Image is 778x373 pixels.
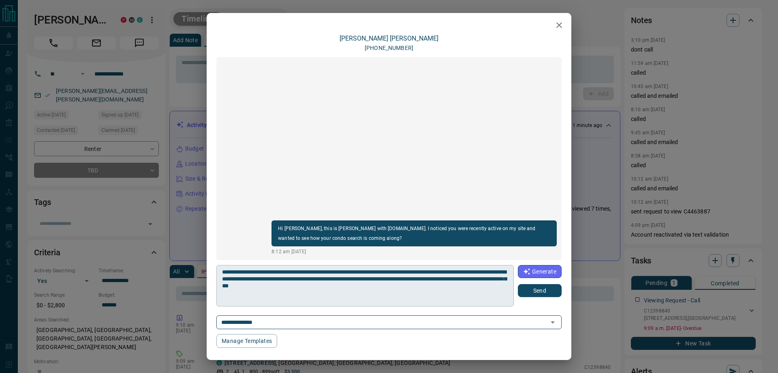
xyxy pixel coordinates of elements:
p: [PHONE_NUMBER] [365,44,413,52]
button: Generate [518,265,562,278]
button: Manage Templates [216,334,277,348]
button: Open [547,317,558,328]
p: Hi [PERSON_NAME], this is [PERSON_NAME] with [DOMAIN_NAME]. I noticed you were recently active on... [278,224,550,243]
button: Send [518,284,562,297]
p: 8:12 am [DATE] [271,248,557,255]
a: [PERSON_NAME] [PERSON_NAME] [340,34,438,42]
